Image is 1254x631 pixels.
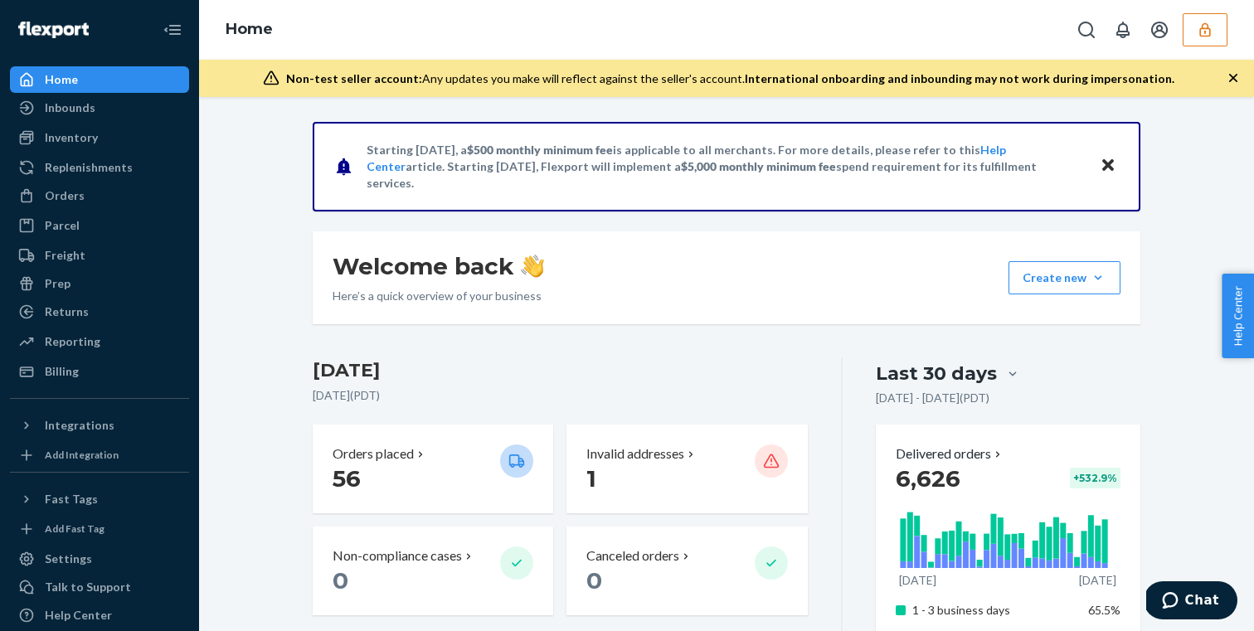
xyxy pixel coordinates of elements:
[467,143,613,157] span: $500 monthly minimum fee
[1088,603,1120,617] span: 65.5%
[10,445,189,465] a: Add Integration
[45,607,112,624] div: Help Center
[586,566,602,595] span: 0
[212,6,286,54] ol: breadcrumbs
[586,444,684,464] p: Invalid addresses
[521,255,544,278] img: hand-wave emoji
[333,251,544,281] h1: Welcome back
[45,303,89,320] div: Returns
[896,444,1004,464] button: Delivered orders
[10,154,189,181] a: Replenishments
[45,491,98,507] div: Fast Tags
[566,527,807,615] button: Canceled orders 0
[10,299,189,325] a: Returns
[45,129,98,146] div: Inventory
[313,357,808,384] h3: [DATE]
[18,22,89,38] img: Flexport logo
[45,448,119,462] div: Add Integration
[10,66,189,93] a: Home
[10,95,189,121] a: Inbounds
[333,566,348,595] span: 0
[10,328,189,355] a: Reporting
[586,546,679,565] p: Canceled orders
[156,13,189,46] button: Close Navigation
[10,602,189,629] a: Help Center
[45,217,80,234] div: Parcel
[313,527,553,615] button: Non-compliance cases 0
[10,574,189,600] button: Talk to Support
[10,519,189,539] a: Add Fast Tag
[896,464,960,493] span: 6,626
[10,124,189,151] a: Inventory
[1009,261,1120,294] button: Create new
[1143,13,1176,46] button: Open account menu
[45,363,79,380] div: Billing
[1079,572,1116,589] p: [DATE]
[286,70,1174,87] div: Any updates you make will reflect against the seller's account.
[899,572,936,589] p: [DATE]
[10,486,189,512] button: Fast Tags
[333,464,361,493] span: 56
[1070,468,1120,488] div: + 532.9 %
[10,182,189,209] a: Orders
[566,425,807,513] button: Invalid addresses 1
[10,358,189,385] a: Billing
[876,361,997,386] div: Last 30 days
[586,464,596,493] span: 1
[286,71,422,85] span: Non-test seller account:
[45,71,78,88] div: Home
[45,333,100,350] div: Reporting
[45,247,85,264] div: Freight
[45,159,133,176] div: Replenishments
[45,551,92,567] div: Settings
[367,142,1084,192] p: Starting [DATE], a is applicable to all merchants. For more details, please refer to this article...
[1097,154,1119,178] button: Close
[45,100,95,116] div: Inbounds
[10,270,189,297] a: Prep
[333,546,462,565] p: Non-compliance cases
[45,187,85,204] div: Orders
[333,444,414,464] p: Orders placed
[681,159,836,173] span: $5,000 monthly minimum fee
[10,546,189,572] a: Settings
[333,288,544,304] p: Here’s a quick overview of your business
[10,412,189,439] button: Integrations
[10,212,189,239] a: Parcel
[45,579,131,595] div: Talk to Support
[10,242,189,269] a: Freight
[912,602,1076,619] p: 1 - 3 business days
[1106,13,1140,46] button: Open notifications
[1146,581,1237,623] iframe: Opens a widget where you can chat to one of our agents
[45,275,70,292] div: Prep
[313,387,808,404] p: [DATE] ( PDT )
[745,71,1174,85] span: International onboarding and inbounding may not work during impersonation.
[1222,274,1254,358] button: Help Center
[45,522,104,536] div: Add Fast Tag
[45,417,114,434] div: Integrations
[226,20,273,38] a: Home
[876,390,989,406] p: [DATE] - [DATE] ( PDT )
[313,425,553,513] button: Orders placed 56
[1070,13,1103,46] button: Open Search Box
